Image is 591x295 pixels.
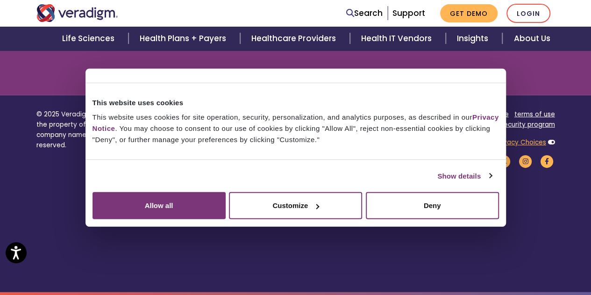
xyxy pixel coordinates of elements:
[392,7,425,19] a: Support
[36,109,289,150] p: © 2025 Veradigm LLC and/or its affiliates. All rights reserved. Cited marks are the property of V...
[502,27,561,50] a: About Us
[514,110,555,119] a: terms of use
[437,170,491,181] a: Show details
[93,113,499,132] a: Privacy Notice
[506,4,550,23] a: Login
[93,192,226,219] button: Allow all
[366,192,499,219] button: Deny
[480,138,546,147] a: Your Privacy Choices
[240,27,349,50] a: Healthcare Providers
[36,4,118,22] img: Veradigm logo
[128,27,240,50] a: Health Plans + Payers
[93,97,499,108] div: This website uses cookies
[93,112,499,145] div: This website uses cookies for site operation, security, personalization, and analytics purposes, ...
[518,157,534,165] a: Veradigm Instagram Link
[229,192,362,219] button: Customize
[51,27,128,50] a: Life Sciences
[346,7,383,20] a: Search
[461,120,555,129] a: privacy and security program
[440,4,498,22] a: Get Demo
[446,27,502,50] a: Insights
[539,157,555,165] a: Veradigm Facebook Link
[350,27,446,50] a: Health IT Vendors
